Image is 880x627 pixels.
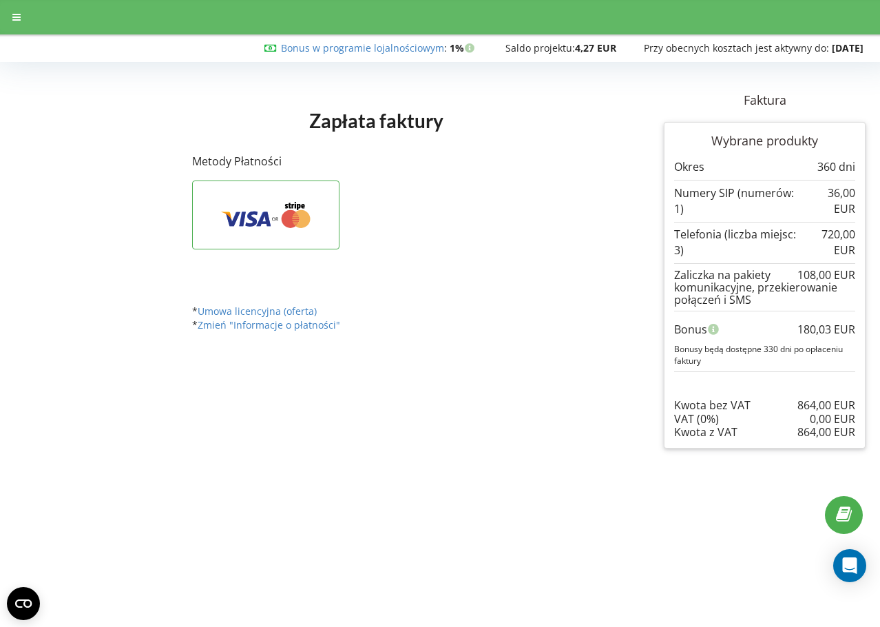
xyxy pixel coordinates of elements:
a: Bonus w programie lojalnościowym [281,41,444,54]
p: Faktura [664,92,866,110]
div: Zaliczka na pakiety komunikacyjne, przekierowanie połączeń i SMS [674,269,855,307]
div: Kwota z VAT [674,426,855,438]
a: Umowa licencyjna (oferta) [198,305,317,318]
div: Bonus [674,316,855,342]
p: Numery SIP (numerów: 1) [674,185,804,217]
button: Open CMP widget [7,587,40,620]
div: Open Intercom Messenger [833,549,866,582]
div: 0,00 EUR [810,413,855,425]
span: : [281,41,447,54]
strong: 1% [450,41,478,54]
p: 864,00 EUR [797,398,855,413]
p: Metody Płatności [192,154,560,169]
p: Wybrane produkty [674,132,855,150]
p: Kwota bez VAT [674,398,751,413]
div: 180,03 EUR [797,316,855,342]
p: Telefonia (liczba miejsc: 3) [674,227,801,258]
span: Przy obecnych kosztach jest aktywny do: [644,41,829,54]
p: 360 dni [817,159,855,175]
div: 864,00 EUR [797,426,855,438]
h1: Zapłata faktury [192,108,560,133]
p: Okres [674,159,704,175]
span: Saldo projektu: [505,41,575,54]
p: 720,00 EUR [801,227,855,258]
strong: 4,27 EUR [575,41,616,54]
a: Zmień "Informacje o płatności" [198,318,340,331]
p: Bonusy będą dostępne 330 dni po opłaceniu faktury [674,343,855,367]
strong: [DATE] [832,41,863,54]
p: 36,00 EUR [804,185,855,217]
div: 108,00 EUR [797,269,855,281]
div: VAT (0%) [674,413,855,425]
